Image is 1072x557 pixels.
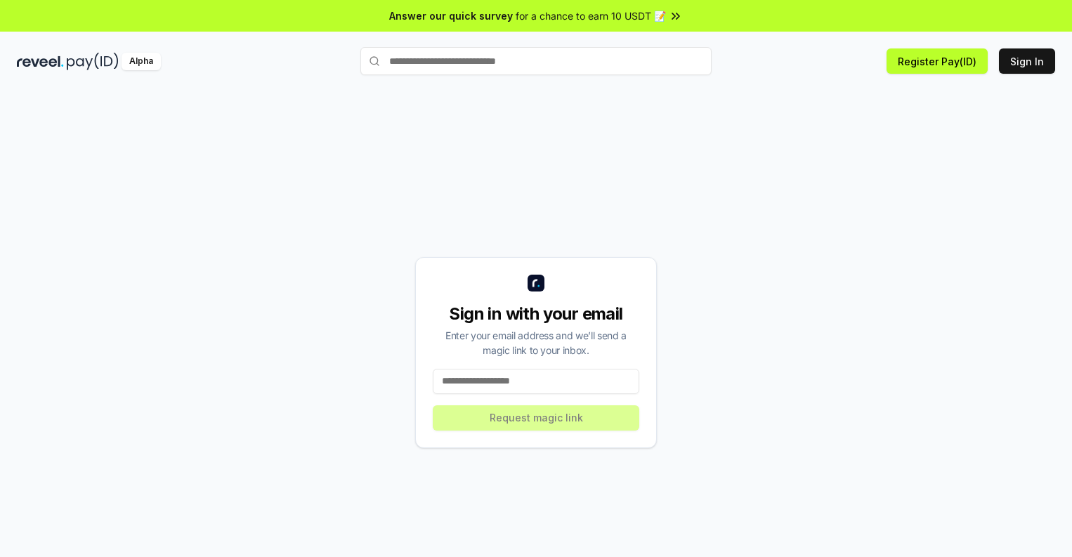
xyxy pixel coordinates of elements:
div: Enter your email address and we’ll send a magic link to your inbox. [433,328,639,358]
span: for a chance to earn 10 USDT 📝 [516,8,666,23]
button: Sign In [999,48,1055,74]
button: Register Pay(ID) [887,48,988,74]
div: Alpha [122,53,161,70]
span: Answer our quick survey [389,8,513,23]
img: reveel_dark [17,53,64,70]
img: logo_small [528,275,544,291]
div: Sign in with your email [433,303,639,325]
img: pay_id [67,53,119,70]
